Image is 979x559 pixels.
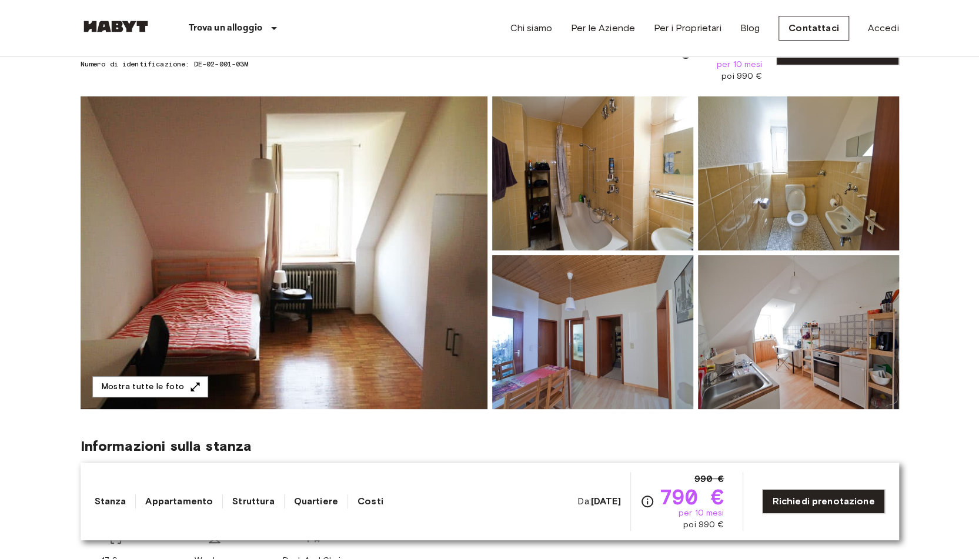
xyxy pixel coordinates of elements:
[654,21,721,35] a: Per i Proprietari
[81,437,899,455] span: Informazioni sulla stanza
[577,495,620,508] span: Da:
[492,255,693,409] img: Picture of unit DE-02-001-03M
[294,494,338,508] a: Quartiere
[659,486,724,507] span: 790 €
[717,59,763,71] span: per 10 mesi
[762,489,884,514] a: Richiedi prenotazione
[232,494,274,508] a: Struttura
[740,21,760,35] a: Blog
[357,494,383,508] a: Costi
[81,96,487,409] img: Marketing picture of unit DE-02-001-03M
[510,21,552,35] a: Chi siamo
[640,494,654,508] svg: Verifica i dettagli delle spese nella sezione 'Riassunto dei Costi'. Si prega di notare che gli s...
[694,472,724,486] span: 990 €
[81,59,293,69] span: Numero di identificazione: DE-02-001-03M
[92,376,208,398] button: Mostra tutte le foto
[679,507,724,519] span: per 10 mesi
[591,496,621,507] b: [DATE]
[683,519,724,531] span: poi 990 €
[492,96,693,250] img: Picture of unit DE-02-001-03M
[95,494,126,508] a: Stanza
[145,494,213,508] a: Appartamento
[697,38,763,59] span: 790 €
[81,21,151,32] img: Habyt
[698,255,899,409] img: Picture of unit DE-02-001-03M
[698,96,899,250] img: Picture of unit DE-02-001-03M
[778,16,849,41] a: Contattaci
[868,21,899,35] a: Accedi
[571,21,635,35] a: Per le Aziende
[189,21,263,35] p: Trova un alloggio
[721,71,762,82] span: poi 990 €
